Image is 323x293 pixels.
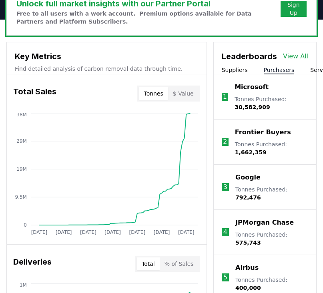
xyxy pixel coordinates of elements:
[31,229,48,235] tspan: [DATE]
[235,149,267,155] span: 1,662,359
[24,222,27,228] tspan: 0
[281,1,307,17] button: Sign Up
[287,1,300,17] a: Sign Up
[235,218,294,227] a: JPMorgan Chase
[223,273,227,282] p: 5
[235,95,308,111] p: Tonnes Purchased :
[137,257,160,270] button: Total
[235,173,261,182] a: Google
[15,50,199,62] h3: Key Metrics
[223,182,227,192] p: 3
[223,137,227,147] p: 2
[20,282,27,288] tspan: 1M
[16,166,27,172] tspan: 19M
[235,239,261,246] span: 575,743
[16,112,27,118] tspan: 38M
[235,194,261,201] span: 792,476
[223,92,227,102] p: 1
[283,52,308,61] a: View All
[235,285,261,291] span: 400,000
[223,227,227,237] p: 4
[13,86,56,102] h3: Total Sales
[222,66,248,74] button: Suppliers
[178,229,195,235] tspan: [DATE]
[56,229,72,235] tspan: [DATE]
[160,257,199,270] button: % of Sales
[264,66,295,74] button: Purchasers
[235,276,308,292] p: Tonnes Purchased :
[235,263,259,273] a: Airbus
[129,229,146,235] tspan: [DATE]
[16,10,281,26] p: Free to all users with a work account. Premium options available for Data Partners and Platform S...
[168,87,199,100] button: $ Value
[235,185,308,201] p: Tonnes Purchased :
[222,50,277,62] h3: Leaderboards
[235,140,308,156] p: Tonnes Purchased :
[235,231,308,247] p: Tonnes Purchased :
[235,128,291,137] a: Frontier Buyers
[80,229,96,235] tspan: [DATE]
[235,104,270,110] span: 30,582,909
[104,229,121,235] tspan: [DATE]
[139,87,168,100] button: Tonnes
[15,65,199,73] p: Find detailed analysis of carbon removal data through time.
[235,82,269,92] a: Microsoft
[15,194,27,200] tspan: 9.5M
[13,256,52,272] h3: Deliveries
[154,229,170,235] tspan: [DATE]
[16,138,27,144] tspan: 29M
